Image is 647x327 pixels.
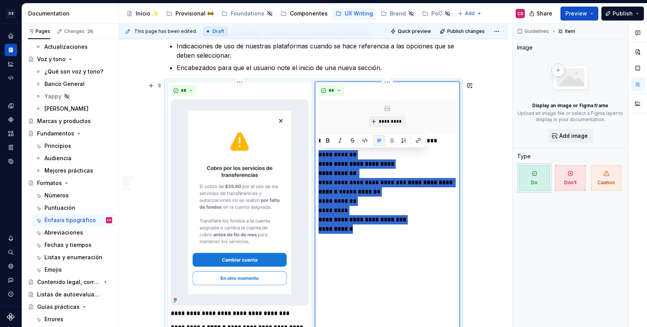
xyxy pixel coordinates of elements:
[134,28,197,34] span: This page has been edited.
[25,115,115,127] a: Marcas y productos
[32,65,115,78] a: ¿Qué son voz y tono?
[218,7,276,20] a: Foundations
[5,127,17,140] a: Assets
[5,99,17,112] a: Design tokens
[37,55,66,63] div: Voz y tono
[32,202,115,214] a: Puntuación
[123,6,454,21] div: Page tree
[455,8,484,19] button: Add
[5,141,17,154] a: Storybook stories
[565,10,587,17] span: Preview
[44,43,88,51] div: Actualizaciones
[44,92,61,100] div: Yappy
[290,10,328,17] div: Componentes
[519,165,550,191] span: Do
[465,10,475,17] span: Add
[44,204,75,212] div: Puntuación
[591,165,621,191] span: Caution
[5,246,17,259] button: Search ⌘K
[44,241,92,249] div: Fechas y tiempos
[175,10,214,17] div: Provisional 🚧
[37,179,62,187] div: Formatos
[107,216,111,224] div: CS
[44,315,63,323] div: Errores
[44,253,102,261] div: Listas y enumeración
[44,105,89,113] div: [PERSON_NAME]
[32,313,115,325] a: Errores
[44,167,93,175] div: Mejores prácticas
[44,266,62,274] div: Emojis
[64,28,94,34] div: Changes
[28,10,115,17] div: Documentation
[532,103,608,109] p: Display an image or Figma frame
[447,28,485,34] span: Publish changes
[332,7,376,20] a: UX Writing
[25,53,115,65] a: Voz y tono
[32,214,115,226] a: Énfasis tipográficoCS
[231,10,264,17] div: Foundations
[536,10,552,17] span: Share
[553,163,587,193] button: Don't
[32,226,115,239] a: Abreviaciones
[123,7,162,20] a: Inicio ✨
[25,276,115,288] a: Contenido legal, correos, manuales y otros
[177,41,460,60] p: Indicaciones de uso de nuestras plataformas cuando se hace referencia a las opciones que se deben...
[5,274,17,286] button: Contact support
[25,288,115,301] a: Listas de autoevaluación
[589,163,623,193] button: Caution
[524,28,549,34] span: Guidelines
[44,68,103,75] div: ¿Qué son voz y tono?
[32,264,115,276] a: Emojis
[5,44,17,56] a: Documentation
[518,10,523,17] div: CS
[525,7,557,21] button: Share
[37,278,101,286] div: Contenido legal, correos, manuales y otros
[32,140,115,152] a: Principios
[163,7,217,20] a: Provisional 🚧
[44,229,83,236] div: Abreviaciones
[171,99,308,306] img: ceb32bf7-5c32-42e7-8eb8-7d923e658634.png
[5,260,17,272] a: Settings
[32,103,115,115] a: [PERSON_NAME]
[5,155,17,168] a: Data sources
[560,7,598,21] button: Preview
[419,7,454,20] a: PoC
[32,78,115,90] a: Banco General
[601,7,644,21] button: Publish
[44,192,69,199] div: Números
[32,90,115,103] a: Yappy
[136,10,158,17] div: Inicio ✨
[517,163,552,193] button: Do
[548,129,593,143] button: Add image
[613,10,633,17] span: Publish
[37,117,91,125] div: Marcas y productos
[5,30,17,42] div: Home
[388,26,434,37] button: Quick preview
[7,313,15,321] svg: Supernova Logo
[6,9,15,18] div: DS
[278,7,331,20] a: Componentes
[559,132,588,140] span: Add image
[44,154,72,162] div: Audiencia
[438,26,488,37] button: Publish changes
[32,239,115,251] a: Fechas y tiempos
[5,58,17,70] a: Analytics
[555,165,586,191] span: Don't
[517,152,531,160] div: Type
[28,28,50,34] div: Pages
[5,72,17,84] a: Code automation
[25,301,115,313] a: Guías prácticas
[32,152,115,164] a: Audiencia
[5,232,17,245] div: Notifications
[213,28,224,34] span: Draft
